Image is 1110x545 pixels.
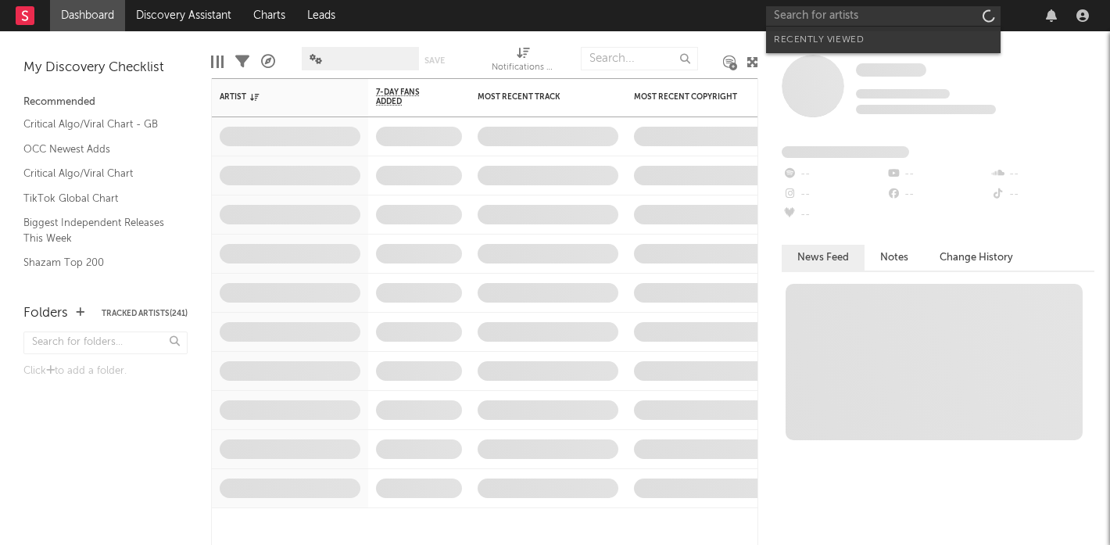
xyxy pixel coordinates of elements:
[581,47,698,70] input: Search...
[211,39,224,84] div: Edit Columns
[23,93,188,112] div: Recommended
[990,164,1094,185] div: --
[23,141,172,158] a: OCC Newest Adds
[865,245,924,271] button: Notes
[102,310,188,317] button: Tracked Artists(241)
[23,214,172,246] a: Biggest Independent Releases This Week
[23,332,188,354] input: Search for folders...
[424,56,445,65] button: Save
[782,245,865,271] button: News Feed
[478,92,595,102] div: Most Recent Track
[886,164,990,185] div: --
[886,185,990,205] div: --
[856,105,996,114] span: 0 fans last week
[23,59,188,77] div: My Discovery Checklist
[23,165,172,182] a: Critical Algo/Viral Chart
[634,92,751,102] div: Most Recent Copyright
[23,190,172,207] a: TikTok Global Chart
[261,39,275,84] div: A&R Pipeline
[774,30,993,49] div: Recently Viewed
[23,254,172,271] a: Shazam Top 200
[235,39,249,84] div: Filters
[990,185,1094,205] div: --
[492,39,554,84] div: Notifications (Artist)
[220,92,337,102] div: Artist
[924,245,1029,271] button: Change History
[23,362,188,381] div: Click to add a folder.
[782,164,886,185] div: --
[23,116,172,133] a: Critical Algo/Viral Chart - GB
[782,205,886,225] div: --
[376,88,439,106] span: 7-Day Fans Added
[782,185,886,205] div: --
[492,59,554,77] div: Notifications (Artist)
[856,63,926,77] span: Some Artist
[856,63,926,78] a: Some Artist
[766,6,1001,26] input: Search for artists
[856,89,950,99] span: Tracking Since: [DATE]
[23,304,68,323] div: Folders
[782,146,909,158] span: Fans Added by Platform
